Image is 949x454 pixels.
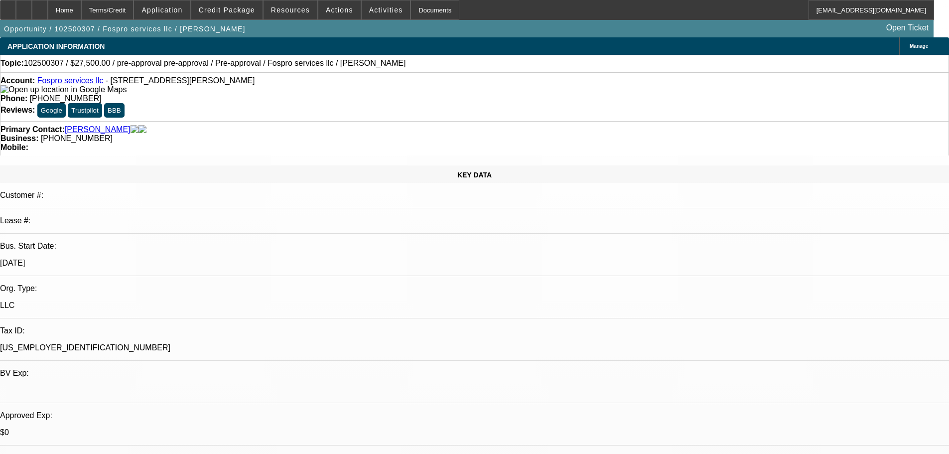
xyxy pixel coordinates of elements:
span: - [STREET_ADDRESS][PERSON_NAME] [106,76,255,85]
span: Manage [910,43,928,49]
strong: Topic: [0,59,24,68]
span: Resources [271,6,310,14]
a: [PERSON_NAME] [65,125,131,134]
button: Google [37,103,66,118]
button: Credit Package [191,0,263,19]
img: linkedin-icon.png [138,125,146,134]
strong: Business: [0,134,38,143]
span: KEY DATA [457,171,492,179]
span: Credit Package [199,6,255,14]
strong: Account: [0,76,35,85]
button: Application [134,0,190,19]
strong: Mobile: [0,143,28,151]
span: [PHONE_NUMBER] [41,134,113,143]
strong: Primary Contact: [0,125,65,134]
strong: Phone: [0,94,27,103]
img: Open up location in Google Maps [0,85,127,94]
img: facebook-icon.png [131,125,138,134]
span: [PHONE_NUMBER] [30,94,102,103]
span: Activities [369,6,403,14]
button: Activities [362,0,410,19]
span: 102500307 / $27,500.00 / pre-approval pre-approval / Pre-approval / Fospro services llc / [PERSON... [24,59,406,68]
span: Opportunity / 102500307 / Fospro services llc / [PERSON_NAME] [4,25,246,33]
button: Trustpilot [68,103,102,118]
span: Application [141,6,182,14]
button: BBB [104,103,125,118]
a: View Google Maps [0,85,127,94]
a: Fospro services llc [37,76,103,85]
button: Resources [264,0,317,19]
span: Actions [326,6,353,14]
a: Open Ticket [882,19,933,36]
span: APPLICATION INFORMATION [7,42,105,50]
button: Actions [318,0,361,19]
strong: Reviews: [0,106,35,114]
